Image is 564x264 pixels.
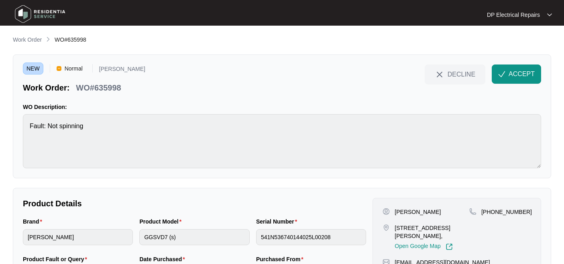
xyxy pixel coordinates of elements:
button: close-IconDECLINE [425,64,485,84]
span: DECLINE [448,70,475,79]
img: check-Icon [498,71,505,78]
img: dropdown arrow [547,13,552,17]
img: chevron-right [45,36,51,42]
label: Serial Number [256,218,300,226]
img: Link-External [446,243,453,250]
p: Work Order [13,36,42,44]
img: close-Icon [435,70,444,79]
label: Product Fault or Query [23,255,90,263]
label: Brand [23,218,45,226]
input: Serial Number [256,229,366,245]
p: [STREET_ADDRESS][PERSON_NAME], [395,224,469,240]
p: [PERSON_NAME] [395,208,441,216]
img: residentia service logo [12,2,68,26]
p: [PHONE_NUMBER] [481,208,532,216]
input: Brand [23,229,133,245]
textarea: Fault: Not spinning [23,114,541,168]
span: NEW [23,62,43,75]
input: Product Model [139,229,249,245]
p: [PERSON_NAME] [99,66,145,75]
img: map-pin [383,224,390,231]
p: Product Details [23,198,366,209]
label: Purchased From [256,255,307,263]
a: Work Order [11,36,43,44]
img: Vercel Logo [57,66,61,71]
p: WO#635998 [76,82,121,93]
span: WO#635998 [55,36,86,43]
label: Date Purchased [139,255,188,263]
p: DP Electrical Repairs [487,11,540,19]
img: map-pin [469,208,476,215]
p: Work Order: [23,82,69,93]
label: Product Model [139,218,185,226]
img: user-pin [383,208,390,215]
button: check-IconACCEPT [492,64,541,84]
p: WO Description: [23,103,541,111]
span: Normal [61,62,86,75]
span: ACCEPT [509,69,535,79]
a: Open Google Map [395,243,452,250]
